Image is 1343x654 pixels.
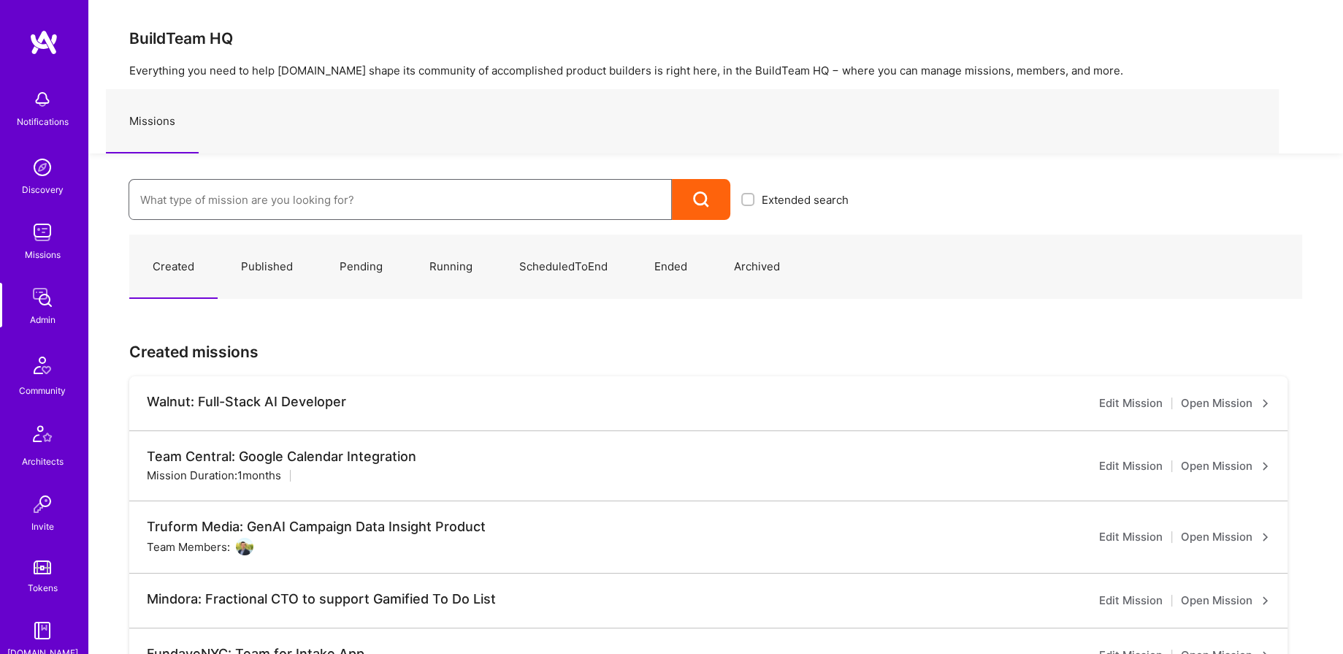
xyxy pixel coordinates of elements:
i: icon ArrowRight [1261,462,1270,471]
i: icon Search [693,191,710,208]
img: Community [25,348,60,383]
div: Walnut: Full-Stack AI Developer [147,394,346,410]
img: tokens [34,560,51,574]
a: Open Mission [1181,528,1270,546]
i: icon ArrowRight [1261,533,1270,541]
img: bell [28,85,57,114]
a: Pending [316,235,406,299]
a: Ended [631,235,711,299]
img: admin teamwork [28,283,57,312]
a: Missions [106,90,199,153]
img: User Avatar [236,538,253,555]
h3: BuildTeam HQ [129,29,1302,47]
input: What type of mission are you looking for? [140,181,660,218]
a: Edit Mission [1099,457,1163,475]
a: Open Mission [1181,395,1270,412]
a: Edit Mission [1099,395,1163,412]
div: Team Central: Google Calendar Integration [147,449,416,465]
a: Open Mission [1181,457,1270,475]
img: Architects [25,419,60,454]
a: Edit Mission [1099,528,1163,546]
div: Missions [25,247,61,262]
img: discovery [28,153,57,182]
h3: Created missions [129,343,1302,361]
div: Notifications [17,114,69,129]
a: Archived [711,235,803,299]
i: icon ArrowRight [1261,596,1270,605]
a: Created [129,235,218,299]
a: Open Mission [1181,592,1270,609]
div: Mission Duration: 1 months [147,468,281,483]
img: teamwork [28,218,57,247]
div: Architects [22,454,64,469]
a: ScheduledToEnd [496,235,631,299]
div: Mindora: Fractional CTO to support Gamified To Do List [147,591,496,607]
a: Published [218,235,316,299]
div: Admin [30,312,56,327]
img: Invite [28,490,57,519]
p: Everything you need to help [DOMAIN_NAME] shape its community of accomplished product builders is... [129,63,1302,78]
span: Extended search [762,192,849,208]
div: Community [19,383,66,398]
a: Running [406,235,496,299]
div: Discovery [22,182,64,197]
div: Tokens [28,580,58,596]
div: Team Members: [147,538,253,555]
img: logo [29,29,58,56]
img: guide book [28,616,57,645]
div: Truform Media: GenAI Campaign Data Insight Product [147,519,486,535]
div: Invite [31,519,54,534]
a: Edit Mission [1099,592,1163,609]
i: icon ArrowRight [1261,399,1270,408]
